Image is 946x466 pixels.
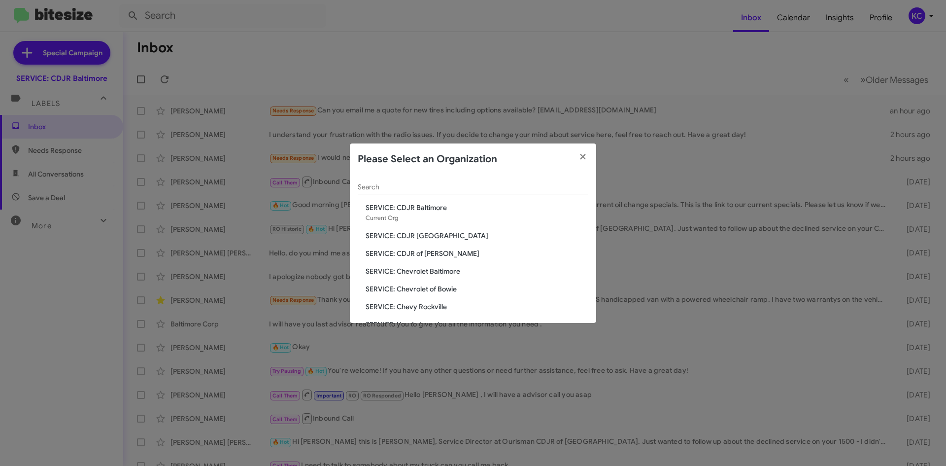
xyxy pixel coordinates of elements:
span: Current Org [366,214,398,221]
span: SERVICE: CDJR of [PERSON_NAME] [366,249,588,258]
span: SERVICE: Chevrolet of Bowie [366,284,588,294]
span: SERVICE: CDJR [GEOGRAPHIC_DATA] [366,231,588,241]
span: SERVICE: Chevy Rockville [366,302,588,312]
span: SERVICE: Honda Laurel [366,320,588,329]
h2: Please Select an Organization [358,151,497,167]
span: SERVICE: CDJR Baltimore [366,203,588,213]
span: SERVICE: Chevrolet Baltimore [366,266,588,276]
